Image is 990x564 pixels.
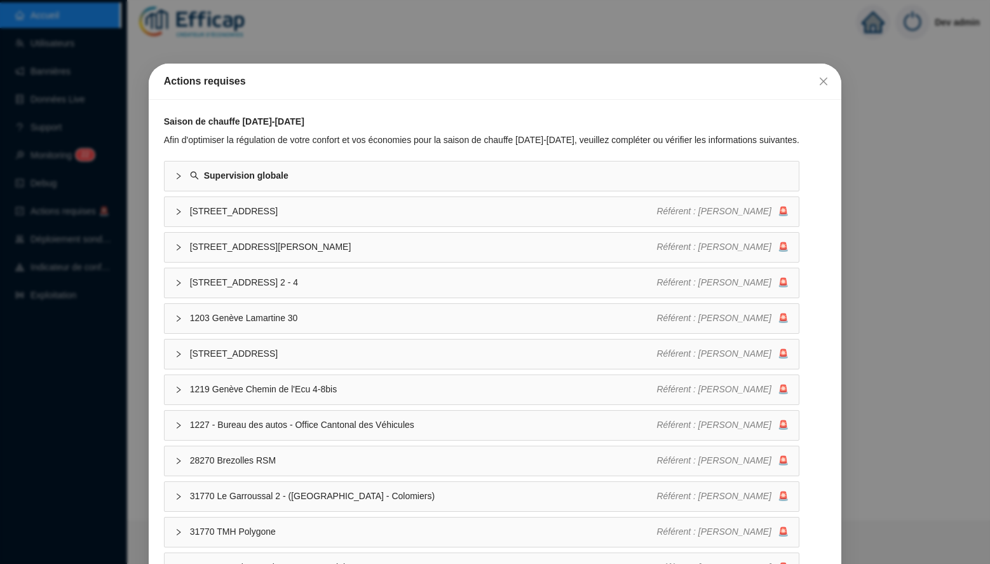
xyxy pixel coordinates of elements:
div: 🚨 [656,347,789,361]
span: 1203 Genève Lamartine 30 [190,312,657,325]
span: Référent : [PERSON_NAME] [656,491,771,501]
div: 🚨 [656,454,789,467]
div: 🚨 [656,312,789,325]
span: search [190,171,199,180]
div: [STREET_ADDRESS] 2 - 4Référent : [PERSON_NAME]🚨 [165,268,799,298]
div: 🚨 [656,418,789,432]
div: Supervision globale [165,162,799,191]
div: 🚨 [656,240,789,254]
div: 31770 TMH PolygoneRéférent : [PERSON_NAME]🚨 [165,518,799,547]
span: Référent : [PERSON_NAME] [656,277,771,287]
div: [STREET_ADDRESS][PERSON_NAME]Référent : [PERSON_NAME]🚨 [165,233,799,262]
span: Référent : [PERSON_NAME] [656,455,771,465]
span: collapsed [175,244,182,251]
strong: Supervision globale [204,170,288,181]
span: collapsed [175,386,182,394]
span: Référent : [PERSON_NAME] [656,242,771,252]
span: Référent : [PERSON_NAME] [656,348,771,359]
span: collapsed [175,457,182,465]
div: Afin d'optimiser la régulation de votre confort et vos économies pour la saison de chauffe [DATE]... [164,134,799,147]
span: collapsed [175,422,182,429]
span: collapsed [175,528,182,536]
span: [STREET_ADDRESS][PERSON_NAME] [190,240,657,254]
div: Actions requises [164,74,827,89]
div: 🚨 [656,276,789,289]
span: collapsed [175,315,182,322]
div: 1203 Genève Lamartine 30Référent : [PERSON_NAME]🚨 [165,304,799,333]
span: 31770 TMH Polygone [190,525,657,539]
span: 31770 Le Garroussal 2 - ([GEOGRAPHIC_DATA] - Colomiers) [190,490,657,503]
span: collapsed [175,172,182,180]
div: 🚨 [656,525,789,539]
div: 28270 Brezolles RSMRéférent : [PERSON_NAME]🚨 [165,446,799,476]
div: [STREET_ADDRESS]Référent : [PERSON_NAME]🚨 [165,340,799,369]
span: Référent : [PERSON_NAME] [656,420,771,430]
span: 1219 Genève Chemin de l'Ecu 4-8bis [190,383,657,396]
strong: Saison de chauffe [DATE]-[DATE] [164,116,304,127]
span: Référent : [PERSON_NAME] [656,384,771,394]
span: Fermer [813,76,834,86]
span: Référent : [PERSON_NAME] [656,526,771,537]
span: 1227 - Bureau des autos - Office Cantonal des Véhicules [190,418,657,432]
span: [STREET_ADDRESS] [190,205,657,218]
div: 1219 Genève Chemin de l'Ecu 4-8bisRéférent : [PERSON_NAME]🚨 [165,375,799,404]
div: 🚨 [656,383,789,396]
div: 🚨 [656,205,789,218]
span: Référent : [PERSON_NAME] [656,313,771,323]
button: Close [813,71,834,92]
div: 🚨 [656,490,789,503]
span: close [818,76,829,86]
span: 28270 Brezolles RSM [190,454,657,467]
div: 1227 - Bureau des autos - Office Cantonal des VéhiculesRéférent : [PERSON_NAME]🚨 [165,411,799,440]
div: 31770 Le Garroussal 2 - ([GEOGRAPHIC_DATA] - Colomiers)Référent : [PERSON_NAME]🚨 [165,482,799,511]
span: collapsed [175,279,182,287]
span: collapsed [175,350,182,358]
span: collapsed [175,208,182,216]
span: [STREET_ADDRESS] [190,347,657,361]
span: Référent : [PERSON_NAME] [656,206,771,216]
div: [STREET_ADDRESS]Référent : [PERSON_NAME]🚨 [165,197,799,226]
span: collapsed [175,493,182,500]
span: [STREET_ADDRESS] 2 - 4 [190,276,657,289]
